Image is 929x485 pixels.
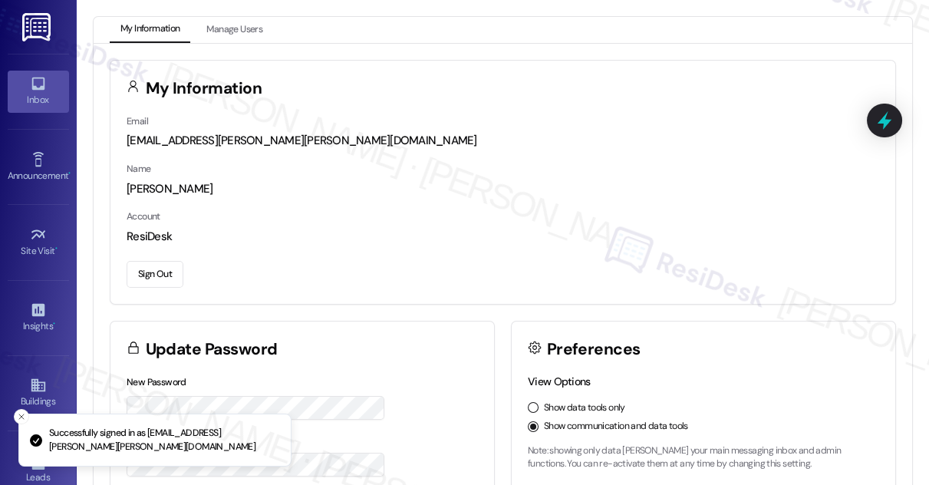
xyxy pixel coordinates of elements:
[528,374,591,388] label: View Options
[8,222,69,263] a: Site Visit •
[49,427,278,454] p: Successfully signed in as [EMAIL_ADDRESS][PERSON_NAME][PERSON_NAME][DOMAIN_NAME]
[127,210,160,223] label: Account
[127,376,186,388] label: New Password
[544,420,688,434] label: Show communication and data tools
[127,261,183,288] button: Sign Out
[110,17,190,43] button: My Information
[196,17,273,43] button: Manage Users
[8,71,69,112] a: Inbox
[53,318,55,329] span: •
[544,401,625,415] label: Show data tools only
[22,13,54,41] img: ResiDesk Logo
[8,297,69,338] a: Insights •
[68,168,71,179] span: •
[127,115,148,127] label: Email
[528,444,879,471] p: Note: showing only data [PERSON_NAME] your main messaging inbox and admin functions. You can re-a...
[146,341,278,358] h3: Update Password
[146,81,262,97] h3: My Information
[55,243,58,254] span: •
[14,409,29,424] button: Close toast
[127,229,879,245] div: ResiDesk
[127,181,879,197] div: [PERSON_NAME]
[8,372,69,414] a: Buildings
[127,163,151,175] label: Name
[547,341,641,358] h3: Preferences
[127,133,879,149] div: [EMAIL_ADDRESS][PERSON_NAME][PERSON_NAME][DOMAIN_NAME]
